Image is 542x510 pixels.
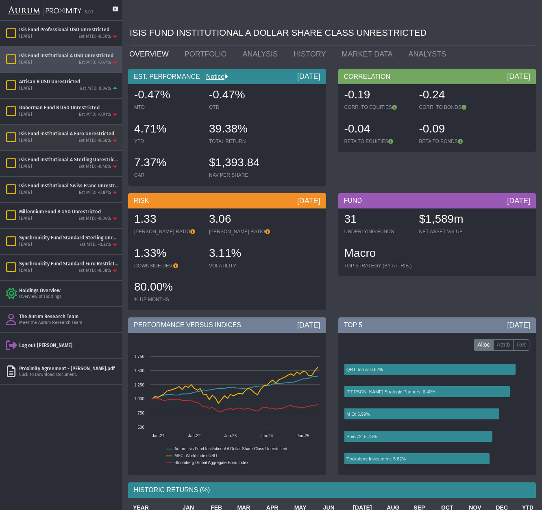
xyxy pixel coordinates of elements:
[338,193,536,208] div: FUND
[134,296,201,303] div: % UP MONTHS
[344,245,412,263] div: Macro
[346,412,370,417] text: M O: 5.99%
[19,86,32,92] div: [DATE]
[209,245,276,263] div: 3.11%
[209,211,276,228] div: 3.06
[8,2,81,20] img: Aurum-Proximity%20white.svg
[137,411,144,415] text: 750
[178,46,237,62] a: PORTFOLIO
[224,434,237,438] text: Jan-23
[174,454,217,458] text: MSCI World Index USD
[188,434,201,438] text: Jan-22
[297,434,309,438] text: Jan-25
[19,182,119,189] div: Isis Fund Institutional Swiss Franc Unrestricted
[152,434,165,438] text: Jan-21
[209,104,276,111] div: QTD
[19,268,32,274] div: [DATE]
[474,339,493,351] label: Alloc
[134,88,170,101] span: -0.47%
[344,138,411,145] div: BETA TO EQUITIES
[134,383,144,387] text: 1 250
[134,121,201,138] div: 4.71%
[78,216,111,222] div: Est MTD: -0.04%
[346,367,383,372] text: QRT Torus: 6.62%
[130,20,536,46] div: ISIS FUND INSTITUTIONAL A DOLLAR SHARE CLASS UNRESTRICTED
[209,263,276,269] div: VOLATILITY
[79,190,111,196] div: Est MTD: -0.87%
[19,190,32,196] div: [DATE]
[19,234,119,241] div: Synchronicity Fund Standard Sterling Unrestricted
[209,155,276,172] div: $1,393.84
[134,228,201,235] div: [PERSON_NAME] RATIO
[128,193,326,208] div: RISK
[344,228,411,235] div: UNDERLYING FUNDS
[134,104,201,111] div: MTD
[209,88,245,101] span: -0.47%
[19,104,119,111] div: Doberman Fund B USD Unrestricted
[507,72,530,81] div: [DATE]
[419,121,486,138] div: -0.09
[507,196,530,206] div: [DATE]
[338,69,536,84] div: CORRELATION
[134,263,201,269] div: DOWNSIDE DEV.
[297,72,320,81] div: [DATE]
[419,211,486,228] div: $1,589m
[209,121,276,138] div: 39.38%
[19,287,119,294] div: Holdings Overview
[80,86,111,92] div: Est MTD: 0.04%
[174,460,248,465] text: Bloomberg Global Aggregate Bond Index
[19,78,119,85] div: Artisan B USD Unrestricted
[134,354,144,359] text: 1 750
[419,138,486,145] div: BETA TO BONDS
[209,138,276,145] div: TOTAL RETURN
[128,317,326,333] div: PERFORMANCE VERSUS INDICES
[134,245,201,263] div: 1.33%
[200,73,224,80] a: Notice
[402,46,456,62] a: ANALYSTS
[79,60,111,66] div: Est MTD: -0.47%
[19,320,119,326] div: Meet the Aurum Research Team
[19,365,119,372] div: Proximity Agreement - [PERSON_NAME].pdf
[19,208,119,215] div: Millennium Fund B USD Unrestricted
[346,456,406,461] text: Tewksbury Investment: 5.62%
[19,130,119,137] div: Isis Fund Institutional A Euro Unrestricted
[19,34,32,40] div: [DATE]
[78,164,111,170] div: Est MTD: -0.46%
[346,434,377,439] text: Point72: 5.73%
[493,339,514,351] label: Attrib
[19,138,32,144] div: [DATE]
[507,320,530,330] div: [DATE]
[128,482,536,498] div: HISTORIC RETURNS (%)
[419,104,486,111] div: CORR. TO BONDS
[344,263,412,269] div: TOP STRATEGY (BY ATTRIB.)
[134,369,144,373] text: 1 500
[78,268,111,274] div: Est MTD: -0.58%
[134,138,201,145] div: YTD
[79,112,111,118] div: Est MTD: -0.91%
[134,279,201,296] div: 80.00%
[419,228,486,235] div: NET ASSET VALUE
[344,121,411,138] div: -0.04
[85,9,94,15] div: 5.0.1
[19,313,119,320] div: The Aurum Research Team
[19,112,32,118] div: [DATE]
[338,317,536,333] div: TOP 5
[287,46,335,62] a: HISTORY
[134,172,201,178] div: CAR
[123,46,178,62] a: OVERVIEW
[200,72,228,81] div: Notice
[19,260,119,267] div: Synchronicity Fund Standard Euro Restricted
[19,60,32,66] div: [DATE]
[19,164,32,170] div: [DATE]
[19,342,119,349] div: Log out [PERSON_NAME]
[78,138,111,144] div: Est MTD: -0.66%
[19,52,119,59] div: Isis Fund Institutional A USD Unrestricted
[209,228,276,235] div: [PERSON_NAME] RATIO
[134,397,144,401] text: 1 000
[297,196,320,206] div: [DATE]
[78,34,111,40] div: Est MTD: -0.50%
[128,69,326,84] div: EST. PERFORMANCE
[344,211,411,228] div: 31
[335,46,402,62] a: MARKET DATA
[209,172,276,178] div: NAV PER SHARE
